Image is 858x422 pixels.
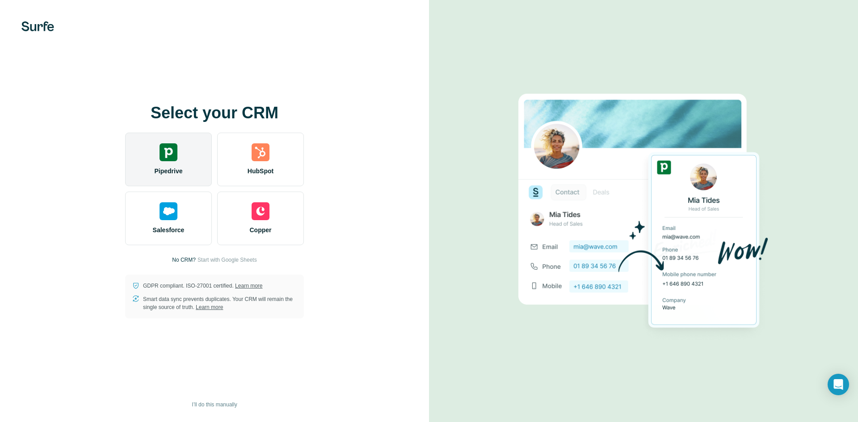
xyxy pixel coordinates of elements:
[248,167,273,175] span: HubSpot
[828,374,849,395] div: Open Intercom Messenger
[252,143,269,161] img: hubspot's logo
[196,304,223,310] a: Learn more
[143,282,262,290] p: GDPR compliant. ISO-27001 certified.
[160,202,177,220] img: salesforce's logo
[143,295,297,311] p: Smart data sync prevents duplicates. Your CRM will remain the single source of truth.
[125,104,304,122] h1: Select your CRM
[160,143,177,161] img: pipedrive's logo
[185,398,243,411] button: I’ll do this manually
[21,21,54,31] img: Surfe's logo
[153,226,185,234] span: Salesforce
[172,256,196,264] p: No CRM?
[154,167,182,175] span: Pipedrive
[252,202,269,220] img: copper's logo
[198,256,257,264] button: Start with Google Sheets
[192,401,237,409] span: I’ll do this manually
[250,226,272,234] span: Copper
[235,283,262,289] a: Learn more
[518,79,769,344] img: PIPEDRIVE image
